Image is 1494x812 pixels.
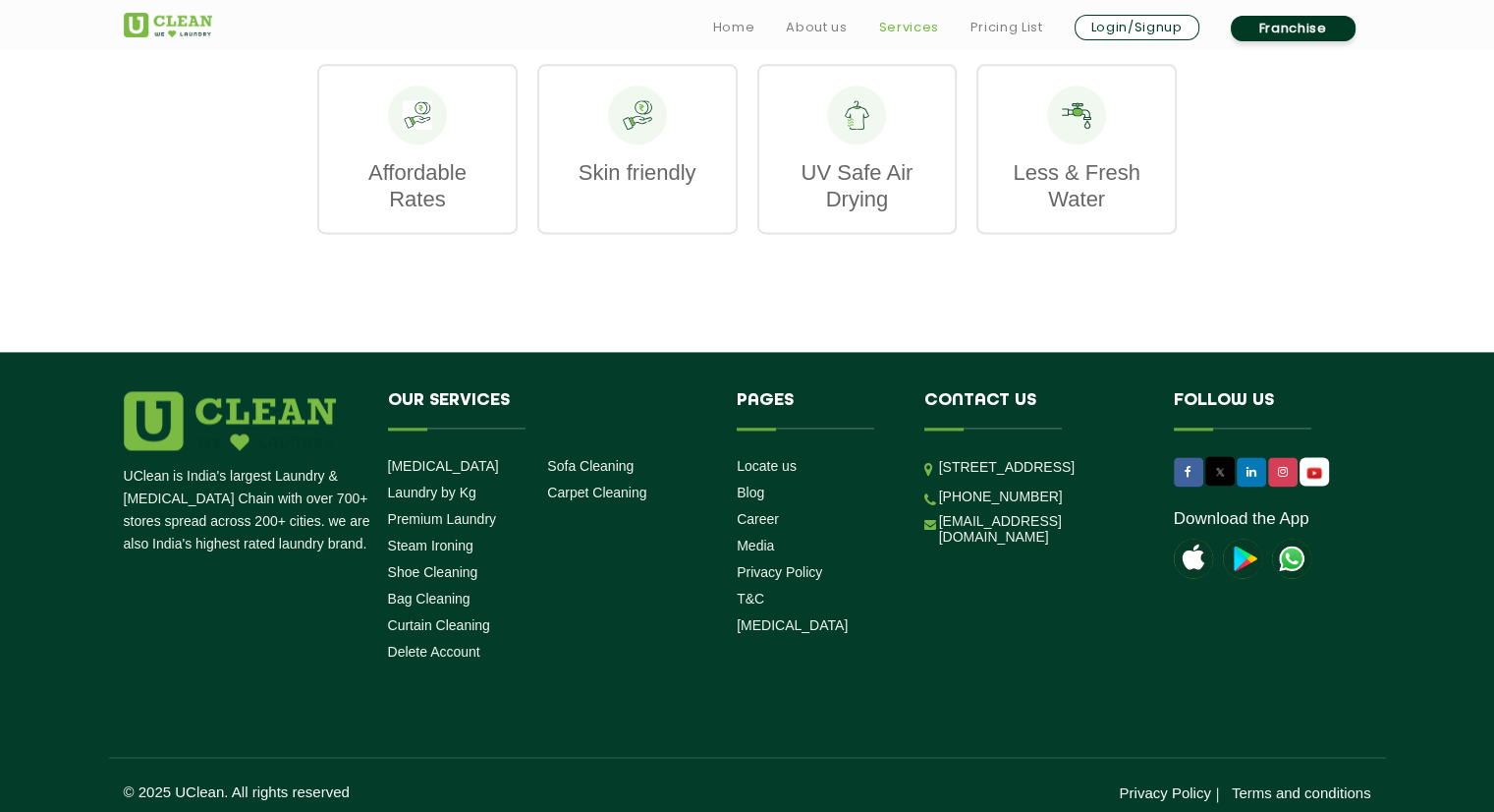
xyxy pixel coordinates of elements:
[1223,539,1262,578] img: playstoreicon.png
[1232,784,1371,801] a: Terms and conditions
[124,465,373,555] p: UClean is India's largest Laundry & [MEDICAL_DATA] Chain with over 700+ stores spread across 200+...
[713,16,755,39] a: Home
[388,511,497,527] a: Premium Laundry
[779,159,936,212] p: UV Safe Air Drying
[1272,539,1311,578] img: UClean Laundry and Dry Cleaning
[1119,784,1210,801] a: Privacy Policy
[124,391,336,450] img: logo.png
[737,511,779,527] a: Career
[737,458,797,474] a: Locate us
[737,538,774,553] a: Media
[388,458,499,474] a: [MEDICAL_DATA]
[737,617,848,633] a: [MEDICAL_DATA]
[939,456,1144,479] p: [STREET_ADDRESS]
[1174,509,1309,529] a: Download the App
[1174,391,1347,429] h4: Follow us
[939,513,1144,545] a: [EMAIL_ADDRESS][DOMAIN_NAME]
[559,159,716,186] p: Skin friendly
[939,489,1063,504] a: [PHONE_NUMBER]
[970,16,1043,39] a: Pricing List
[339,159,496,212] p: Affordable Rates
[786,16,847,39] a: About us
[124,13,212,37] img: UClean Laundry and Dry Cleaning
[388,564,478,580] a: Shoe Cleaning
[737,564,822,580] a: Privacy Policy
[1174,539,1213,578] img: apple-icon.png
[388,485,476,500] a: Laundry by Kg
[737,391,895,429] h4: Pages
[388,591,470,607] a: Bag Cleaning
[547,485,646,500] a: Carpet Cleaning
[1301,462,1327,483] img: UClean Laundry and Dry Cleaning
[388,391,708,429] h4: Our Services
[388,644,480,660] a: Delete Account
[547,458,634,474] a: Sofa Cleaning
[124,783,747,800] p: © 2025 UClean. All rights reserved
[388,538,473,553] a: Steam Ironing
[388,617,490,633] a: Curtain Cleaning
[924,391,1144,429] h4: Contact us
[737,591,764,607] a: T&C
[878,16,938,39] a: Services
[998,159,1155,212] p: Less & Fresh Water
[1231,16,1356,41] a: Franchise
[737,485,764,500] a: Blog
[1075,15,1199,40] a: Login/Signup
